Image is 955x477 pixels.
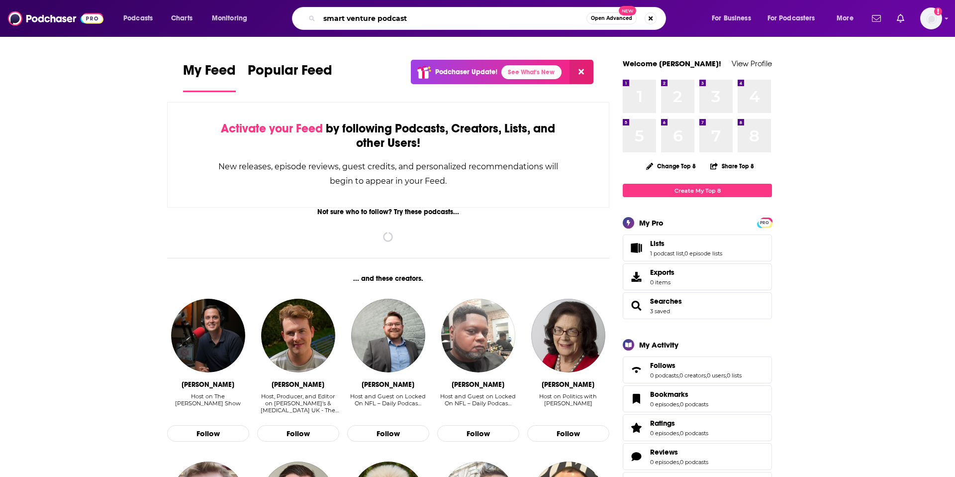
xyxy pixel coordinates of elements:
[212,11,247,25] span: Monitoring
[726,372,727,379] span: ,
[351,299,425,372] img: Tyler Rowland
[347,425,429,442] button: Follow
[623,184,772,197] a: Create My Top 8
[248,62,332,92] a: Popular Feed
[712,11,751,25] span: For Business
[586,12,637,24] button: Open AdvancedNew
[183,62,236,85] span: My Feed
[542,380,594,389] div: Michelle Grattan
[452,380,504,389] div: Tony Wiggins
[678,372,679,379] span: ,
[650,361,675,370] span: Follows
[759,219,770,226] a: PRO
[920,7,942,29] img: User Profile
[8,9,103,28] img: Podchaser - Follow, Share and Rate Podcasts
[347,393,429,407] div: Host and Guest on Locked On NFL – Daily Podcas…
[591,16,632,21] span: Open Advanced
[680,459,708,466] a: 0 podcasts
[679,401,680,408] span: ,
[171,299,245,372] img: Chad Withrow
[650,401,679,408] a: 0 episodes
[527,393,609,414] div: Host on Politics with Michelle Grattan
[639,340,678,350] div: My Activity
[501,65,562,79] a: See What's New
[650,459,679,466] a: 0 episodes
[650,268,674,277] span: Exports
[167,208,609,216] div: Not sure who to follow? Try these podcasts...
[437,393,519,407] div: Host and Guest on Locked On NFL – Daily Podcas…
[732,59,772,68] a: View Profile
[623,235,772,261] span: Lists
[527,393,609,407] div: Host on Politics with [PERSON_NAME]
[257,393,339,414] div: Host, Producer, and Editor on [PERSON_NAME]'s & [MEDICAL_DATA] UK - The P…
[650,390,708,399] a: Bookmarks
[759,219,770,227] span: PRO
[248,62,332,85] span: Popular Feed
[639,218,664,228] div: My Pro
[727,372,742,379] a: 0 lists
[626,392,646,406] a: Bookmarks
[182,380,234,389] div: Chad Withrow
[868,10,885,27] a: Show notifications dropdown
[623,357,772,383] span: Follows
[683,250,684,257] span: ,
[680,401,708,408] a: 0 podcasts
[165,10,198,26] a: Charts
[650,308,670,315] a: 3 saved
[623,263,772,290] a: Exports
[167,425,249,442] button: Follow
[171,11,192,25] span: Charts
[920,7,942,29] span: Logged in as kgolds
[527,425,609,442] button: Follow
[650,448,678,457] span: Reviews
[650,372,678,379] a: 0 podcasts
[626,450,646,464] a: Reviews
[623,414,772,441] span: Ratings
[680,430,708,437] a: 0 podcasts
[217,121,559,150] div: by following Podcasts, Creators, Lists, and other Users!
[183,62,236,92] a: My Feed
[707,372,726,379] a: 0 users
[650,239,665,248] span: Lists
[205,10,260,26] button: open menu
[650,430,679,437] a: 0 episodes
[123,11,153,25] span: Podcasts
[684,250,722,257] a: 0 episode lists
[679,430,680,437] span: ,
[705,10,764,26] button: open menu
[837,11,854,25] span: More
[920,7,942,29] button: Show profile menu
[650,279,674,286] span: 0 items
[221,121,323,136] span: Activate your Feed
[650,297,682,306] a: Searches
[679,459,680,466] span: ,
[650,361,742,370] a: Follows
[441,299,515,372] img: Tony Wiggins
[710,156,755,176] button: Share Top 8
[706,372,707,379] span: ,
[301,7,675,30] div: Search podcasts, credits, & more...
[830,10,866,26] button: open menu
[650,250,683,257] a: 1 podcast list
[261,299,335,372] img: Luke Bligh
[650,419,675,428] span: Ratings
[623,292,772,319] span: Searches
[167,393,249,407] div: Host on The [PERSON_NAME] Show
[626,270,646,284] span: Exports
[435,68,497,76] p: Podchaser Update!
[167,274,609,283] div: ... and these creators.
[531,299,605,372] img: Michelle Grattan
[257,425,339,442] button: Follow
[626,421,646,435] a: Ratings
[626,363,646,377] a: Follows
[934,7,942,15] svg: Add a profile image
[761,10,830,26] button: open menu
[626,299,646,313] a: Searches
[623,59,721,68] a: Welcome [PERSON_NAME]!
